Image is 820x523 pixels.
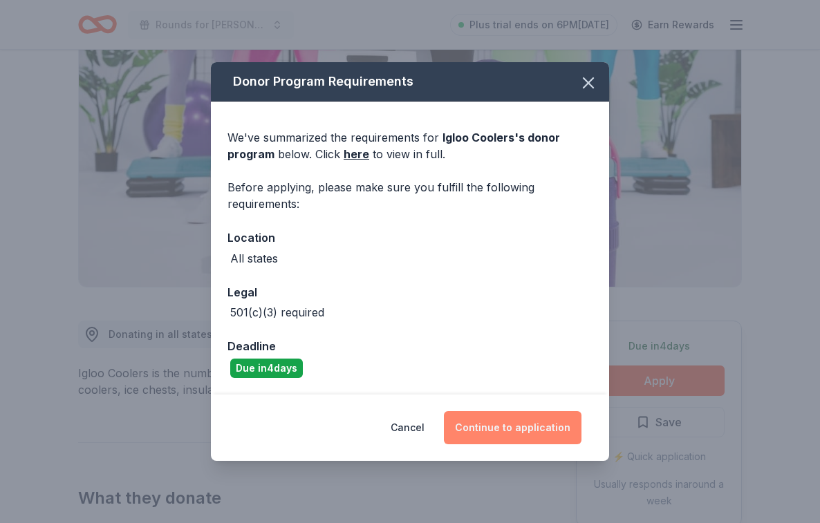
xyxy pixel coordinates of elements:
[227,283,593,301] div: Legal
[227,129,593,162] div: We've summarized the requirements for below. Click to view in full.
[230,250,278,267] div: All states
[227,337,593,355] div: Deadline
[344,146,369,162] a: here
[230,304,324,321] div: 501(c)(3) required
[227,229,593,247] div: Location
[227,179,593,212] div: Before applying, please make sure you fulfill the following requirements:
[391,411,425,444] button: Cancel
[444,411,581,444] button: Continue to application
[211,62,609,102] div: Donor Program Requirements
[230,359,303,378] div: Due in 4 days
